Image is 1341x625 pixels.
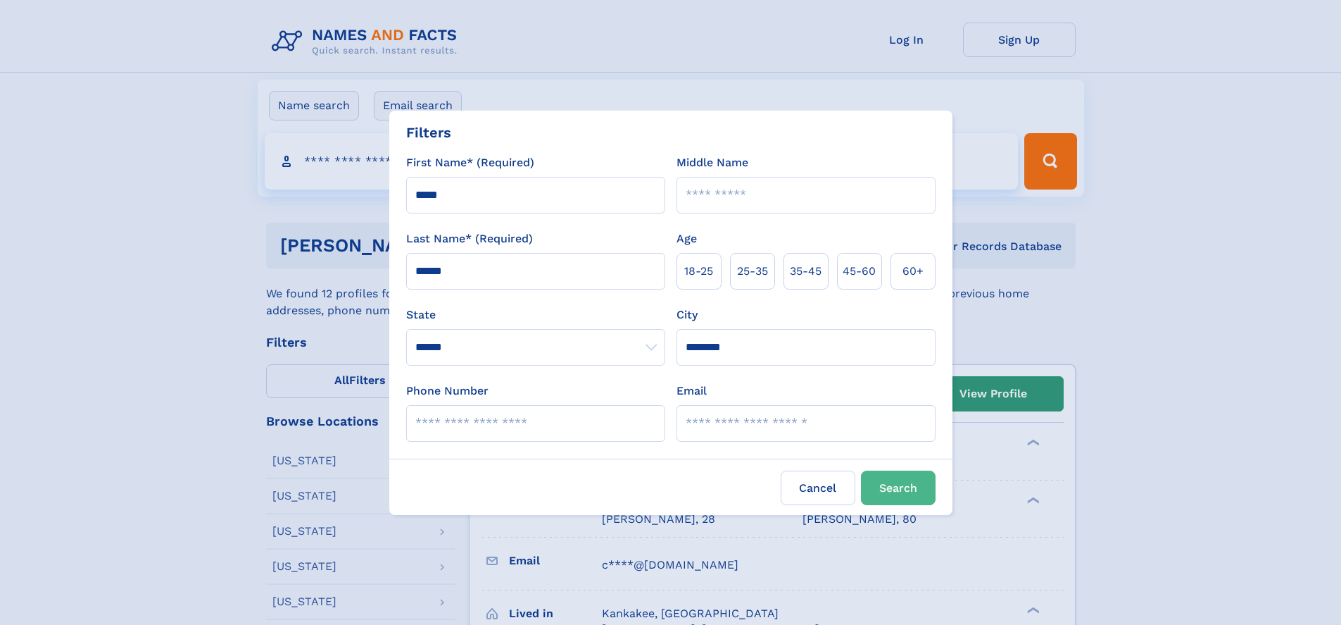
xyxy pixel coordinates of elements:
[406,122,451,143] div: Filters
[406,383,489,400] label: Phone Number
[861,471,936,505] button: Search
[406,230,533,247] label: Last Name* (Required)
[676,154,748,171] label: Middle Name
[902,263,924,280] span: 60+
[843,263,876,280] span: 45‑60
[676,230,697,247] label: Age
[406,307,665,323] label: State
[676,383,707,400] label: Email
[684,263,713,280] span: 18‑25
[790,263,821,280] span: 35‑45
[781,471,855,505] label: Cancel
[737,263,768,280] span: 25‑35
[406,154,534,171] label: First Name* (Required)
[676,307,698,323] label: City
